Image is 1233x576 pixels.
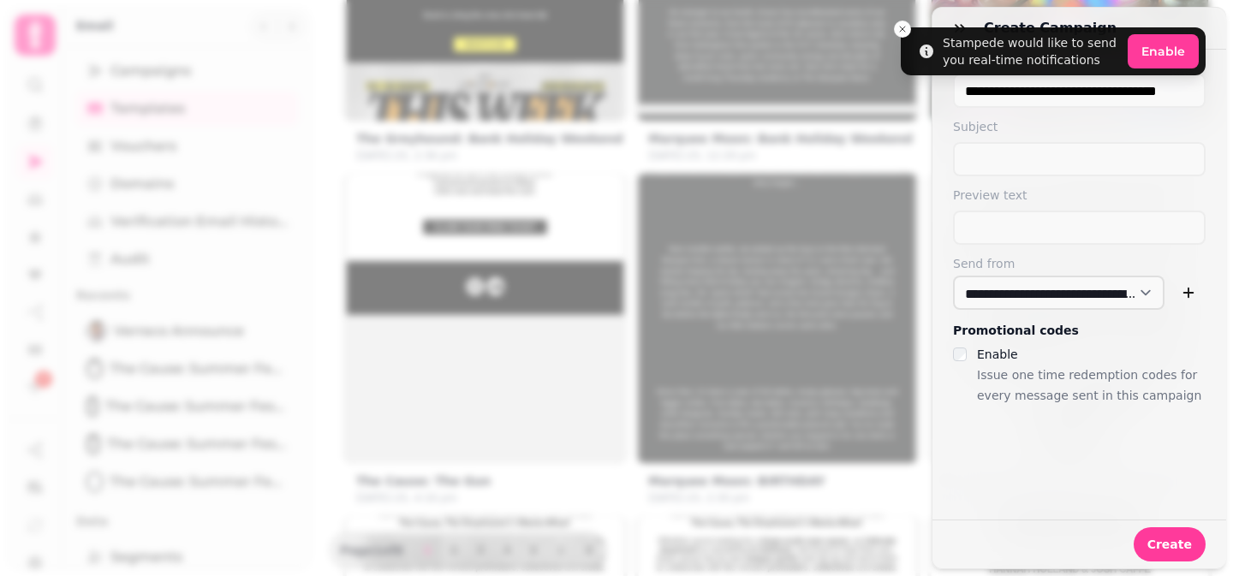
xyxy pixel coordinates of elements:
[953,320,1079,341] legend: Promotional codes
[953,118,1206,135] label: Subject
[977,347,1018,361] label: Enable
[953,255,1206,272] label: Send from
[953,50,1206,67] label: Campaign Name
[1147,538,1192,550] span: Create
[1134,527,1206,561] button: Create
[984,18,1123,39] h3: Create campaign
[953,187,1206,204] label: Preview text
[977,365,1206,406] p: Issue one time redemption codes for every message sent in this campaign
